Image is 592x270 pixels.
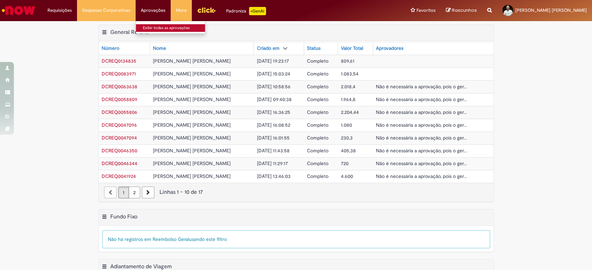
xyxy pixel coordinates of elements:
[102,109,137,115] a: Abrir Registro: DCREQ0055806
[307,58,328,64] span: Completo
[102,109,137,115] span: DCREQ0055806
[417,7,436,14] span: Favoritos
[153,71,231,77] span: [PERSON_NAME] [PERSON_NAME]
[153,96,231,102] span: [PERSON_NAME] [PERSON_NAME]
[341,160,349,166] span: 720
[376,160,467,166] span: Não é necessária a aprovação, pois o ger...
[257,58,289,64] span: [DATE] 19:23:17
[153,147,231,154] span: [PERSON_NAME] [PERSON_NAME]
[102,173,136,179] span: DCREQ0041924
[102,96,137,102] span: DCREQ0058809
[341,173,353,179] span: 4.600
[153,173,231,179] span: [PERSON_NAME] [PERSON_NAME]
[141,7,165,14] span: Aprovações
[102,122,137,128] span: DCREQ0047096
[102,45,119,52] div: Número
[307,71,328,77] span: Completo
[341,58,354,64] span: 809,61
[307,96,328,102] span: Completo
[376,147,467,154] span: Não é necessária a aprovação, pois o ger...
[99,183,494,202] nav: paginação
[376,83,467,90] span: Não é necessária a aprovação, pois o ger...
[129,187,140,198] a: Página 2
[102,160,137,166] a: Abrir Registro: DCREQ0046344
[446,7,477,14] a: Rascunhos
[257,160,288,166] span: [DATE] 11:29:17
[136,24,212,32] a: Exibir todas as aprovações
[176,7,187,14] span: More
[307,135,328,141] span: Completo
[341,135,353,141] span: 230,3
[102,71,136,77] span: DCREQ0083971
[307,173,328,179] span: Completo
[197,5,216,15] img: click_logo_yellow_360x200.png
[153,160,231,166] span: [PERSON_NAME] [PERSON_NAME]
[102,230,490,248] div: Não há registros em Reembolso Geral
[142,187,154,198] a: Próxima página
[102,83,137,90] a: Abrir Registro: DCREQ0063638
[307,109,328,115] span: Completo
[376,45,403,52] div: Aprovadores
[1,3,36,17] img: ServiceNow
[307,45,320,52] div: Status
[102,147,137,154] a: Abrir Registro: DCREQ0046350
[153,83,231,90] span: [PERSON_NAME] [PERSON_NAME]
[376,122,467,128] span: Não é necessária a aprovação, pois o ger...
[102,58,136,64] span: DCREQ0134835
[102,96,137,102] a: Abrir Registro: DCREQ0058809
[257,45,279,52] div: Criado em
[257,122,290,128] span: [DATE] 16:08:52
[249,7,266,15] p: +GenAi
[257,173,290,179] span: [DATE] 13:46:03
[226,7,266,15] div: Padroniza
[102,135,137,141] a: Abrir Registro: DCREQ0047094
[341,147,356,154] span: 405,38
[307,160,328,166] span: Completo
[110,213,137,220] h2: Fundo Fixo
[257,96,291,102] span: [DATE] 09:40:38
[153,135,231,141] span: [PERSON_NAME] [PERSON_NAME]
[341,71,359,77] span: 1.083,54
[341,83,355,90] span: 2.018,4
[515,7,587,13] span: [PERSON_NAME] [PERSON_NAME]
[102,29,107,38] button: General Refund Menu de contexto
[341,45,363,52] div: Valor Total
[118,187,129,198] a: Página 1
[104,188,488,196] div: Linhas 1 − 10 de 17
[257,135,289,141] span: [DATE] 16:01:55
[102,83,137,90] span: DCREQ0063638
[341,96,355,102] span: 1.964,8
[48,7,72,14] span: Requisições
[110,263,172,270] h2: Adiantamento de Viagem
[102,122,137,128] a: Abrir Registro: DCREQ0047096
[257,83,290,90] span: [DATE] 10:58:56
[153,109,231,115] span: [PERSON_NAME] [PERSON_NAME]
[376,109,467,115] span: Não é necessária a aprovação, pois o ger...
[376,173,467,179] span: Não é necessária a aprovação, pois o ger...
[257,147,289,154] span: [DATE] 11:43:58
[102,160,137,166] span: DCREQ0046344
[102,58,136,64] a: Abrir Registro: DCREQ0134835
[452,7,477,13] span: Rascunhos
[307,83,328,90] span: Completo
[376,96,467,102] span: Não é necessária a aprovação, pois o ger...
[102,173,136,179] a: Abrir Registro: DCREQ0041924
[102,147,137,154] span: DCREQ0046350
[153,122,231,128] span: [PERSON_NAME] [PERSON_NAME]
[102,213,107,222] button: Fundo Fixo Menu de contexto
[307,147,328,154] span: Completo
[153,45,166,52] div: Nome
[153,58,231,64] span: [PERSON_NAME] [PERSON_NAME]
[82,7,130,14] span: Despesas Corporativas
[307,122,328,128] span: Completo
[257,71,290,77] span: [DATE] 15:03:24
[341,122,352,128] span: 1.080
[110,29,149,36] h2: General Refund
[341,109,359,115] span: 2.204,44
[257,109,290,115] span: [DATE] 16:36:25
[376,135,467,141] span: Não é necessária a aprovação, pois o ger...
[102,71,136,77] a: Abrir Registro: DCREQ0083971
[189,236,227,242] span: usando este filtro
[136,21,205,34] ul: Aprovações
[102,135,137,141] span: DCREQ0047094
